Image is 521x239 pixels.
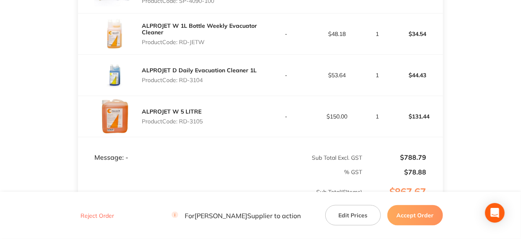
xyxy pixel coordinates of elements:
button: Reject Order [78,212,116,219]
p: $867.67 [363,186,442,214]
p: - [261,113,311,120]
p: $44.43 [392,65,443,85]
p: - [261,31,311,37]
a: ALPROJET W 1L Bottle Weekly Evacuator Cleaner [142,22,257,36]
p: $34.54 [392,24,443,44]
p: $788.79 [363,154,426,161]
button: Edit Prices [325,205,381,226]
div: Open Intercom Messenger [485,203,505,223]
p: For [PERSON_NAME] Supplier to action [172,212,301,219]
p: Product Code: RD-JETW [142,39,260,45]
p: - [261,72,311,78]
img: djYyY2s1bQ [94,55,135,96]
img: OXpsc3B0MQ [94,13,135,54]
button: Accept Order [387,205,443,226]
p: Product Code: RD-3105 [142,118,203,125]
a: ALPROJET D Daily Evacuation Cleaner 1L [142,67,257,74]
p: 1 [363,113,391,120]
p: $48.18 [312,31,362,37]
p: Product Code: RD-3104 [142,77,257,83]
p: % GST [78,169,362,175]
p: Sub Total Excl. GST [261,154,362,161]
p: 1 [363,72,391,78]
img: ZHh6NnZtcQ [94,96,135,137]
p: $150.00 [312,113,362,120]
p: 1 [363,31,391,37]
p: $131.44 [392,107,443,126]
p: Sub Total ( 6 Items) [78,189,362,212]
a: ALPROJET W 5 LITRE [142,108,201,115]
td: Message: - [78,137,260,162]
p: $53.64 [312,72,362,78]
p: $78.88 [363,168,426,176]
